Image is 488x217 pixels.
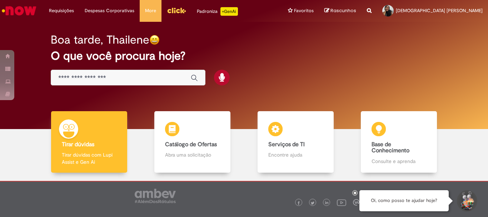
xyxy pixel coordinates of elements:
[311,201,314,205] img: logo_footer_twitter.png
[165,151,219,158] p: Abra uma solicitação
[49,7,74,14] span: Requisições
[372,158,426,165] p: Consulte e aprenda
[294,7,314,14] span: Favoritos
[167,5,186,16] img: click_logo_yellow_360x200.png
[1,4,38,18] img: ServiceNow
[51,34,149,46] h2: Boa tarde, Thailene
[38,111,141,173] a: Tirar dúvidas Tirar dúvidas com Lupi Assist e Gen Ai
[359,190,449,211] div: Oi, como posso te ajudar hoje?
[353,199,359,206] img: logo_footer_workplace.png
[165,141,217,148] b: Catálogo de Ofertas
[220,7,238,16] p: +GenAi
[268,151,323,158] p: Encontre ajuda
[149,35,160,45] img: happy-face.png
[244,111,347,173] a: Serviços de TI Encontre ajuda
[330,7,356,14] span: Rascunhos
[347,111,450,173] a: Base de Conhecimento Consulte e aprenda
[268,141,305,148] b: Serviços de TI
[145,7,156,14] span: More
[372,141,409,154] b: Base de Conhecimento
[135,189,176,203] img: logo_footer_ambev_rotulo_gray.png
[62,151,116,166] p: Tirar dúvidas com Lupi Assist e Gen Ai
[85,7,134,14] span: Despesas Corporativas
[396,8,483,14] span: [DEMOGRAPHIC_DATA] [PERSON_NAME]
[51,50,437,62] h2: O que você procura hoje?
[297,201,300,205] img: logo_footer_facebook.png
[197,7,238,16] div: Padroniza
[62,141,94,148] b: Tirar dúvidas
[337,198,346,207] img: logo_footer_youtube.png
[456,190,477,212] button: Iniciar Conversa de Suporte
[325,201,329,205] img: logo_footer_linkedin.png
[141,111,244,173] a: Catálogo de Ofertas Abra uma solicitação
[324,8,356,14] a: Rascunhos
